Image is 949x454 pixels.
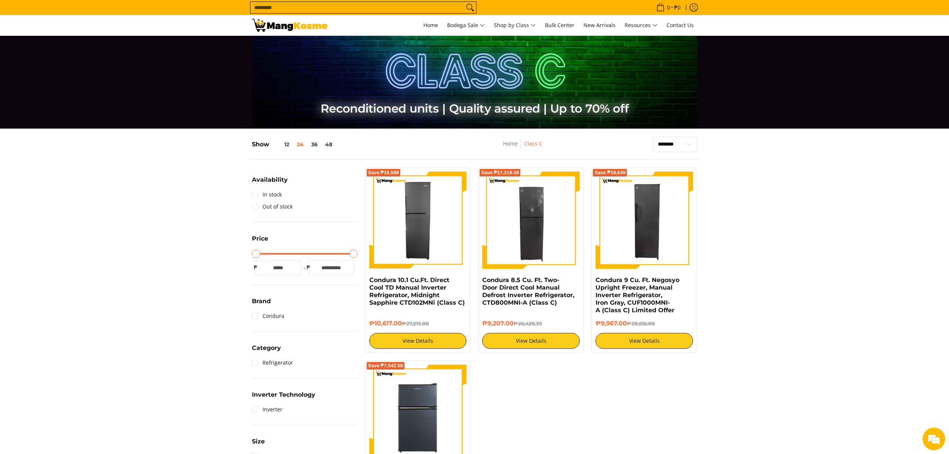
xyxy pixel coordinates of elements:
a: Condura 10.1 Cu.Ft. Direct Cool TD Manual Inverter Refrigerator, Midnight Sapphire CTD102MNi (Cla... [369,276,465,306]
span: Home [423,21,438,29]
span: Shop by Class [494,21,536,30]
span: Brand [252,298,271,304]
summary: Open [252,177,288,189]
a: Condura [252,310,284,322]
span: Bulk Center [545,21,574,29]
a: Condura 9 Cu. Ft. Negosyo Upright Freezer, Manual Inverter Refrigerator, Iron Gray, CUF1000MNI-A ... [596,276,679,314]
img: Class C Home &amp; Business Appliances: Up to 70% Off l Mang Kosme [252,19,327,32]
span: 0 [666,5,671,10]
span: ₱ [305,264,312,271]
span: Size [252,439,265,445]
a: Bulk Center [541,15,578,35]
summary: Open [252,236,268,247]
a: Contact Us [663,15,697,35]
span: New Arrivals [583,21,616,29]
h6: ₱9,207.00 [482,320,580,327]
del: ₱26,426.39 [514,321,542,327]
button: 24 [293,141,307,147]
del: ₱28,616.00 [627,321,655,327]
summary: Open [252,439,265,450]
summary: Open [252,345,281,357]
span: Inverter Technology [252,392,315,398]
h5: Show [252,141,336,148]
button: 36 [307,141,321,147]
a: View Details [369,333,467,349]
span: ₱ [252,264,259,271]
span: Save ₱18,649 [594,170,625,175]
summary: Open [252,392,315,403]
button: 48 [321,141,336,147]
a: Home [420,15,442,35]
span: Availability [252,177,288,183]
a: Shop by Class [490,15,540,35]
nav: Breadcrumbs [457,139,589,156]
button: Search [464,2,476,13]
a: New Arrivals [580,15,619,35]
span: Category [252,345,281,351]
h6: ₱9,967.00 [596,320,693,327]
span: Bodega Sale [447,21,485,30]
a: In stock [252,189,282,201]
span: Save ₱17,219.39 [481,170,519,175]
span: • [654,3,683,12]
a: Out of stock [252,201,293,213]
h6: ₱10,617.00 [369,320,467,327]
span: Save ₱16,598 [368,170,399,175]
a: Home [503,140,518,147]
img: Condura 9 Cu. Ft. Negosyo Upright Freezer, Manual Inverter Refrigerator, Iron Gray, CUF1000MNI-A ... [596,172,693,269]
a: Resources [621,15,661,35]
a: View Details [596,333,693,349]
a: Refrigerator [252,357,293,369]
img: Condura 8.5 Cu. Ft. Two-Door Direct Cool Manual Defrost Inverter Refrigerator, CTD800MNI-A (Class C) [482,172,580,269]
button: 12 [269,141,293,147]
span: Contact Us [667,21,694,29]
nav: Main Menu [335,15,697,35]
a: View Details [482,333,580,349]
img: Condura 10.1 Cu.Ft. Direct Cool TD Manual Inverter Refrigerator, Midnight Sapphire CTD102MNi (Cla... [369,172,467,269]
span: Resources [625,21,657,30]
summary: Open [252,298,271,310]
span: ₱0 [673,5,682,10]
span: Save ₱7,542.59 [368,364,403,368]
a: Inverter [252,403,282,416]
del: ₱27,215.00 [402,321,429,327]
a: Bodega Sale [443,15,489,35]
a: Class C [524,140,542,147]
a: Condura 8.5 Cu. Ft. Two-Door Direct Cool Manual Defrost Inverter Refrigerator, CTD800MNI-A (Class C) [482,276,574,306]
span: Price [252,236,268,242]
